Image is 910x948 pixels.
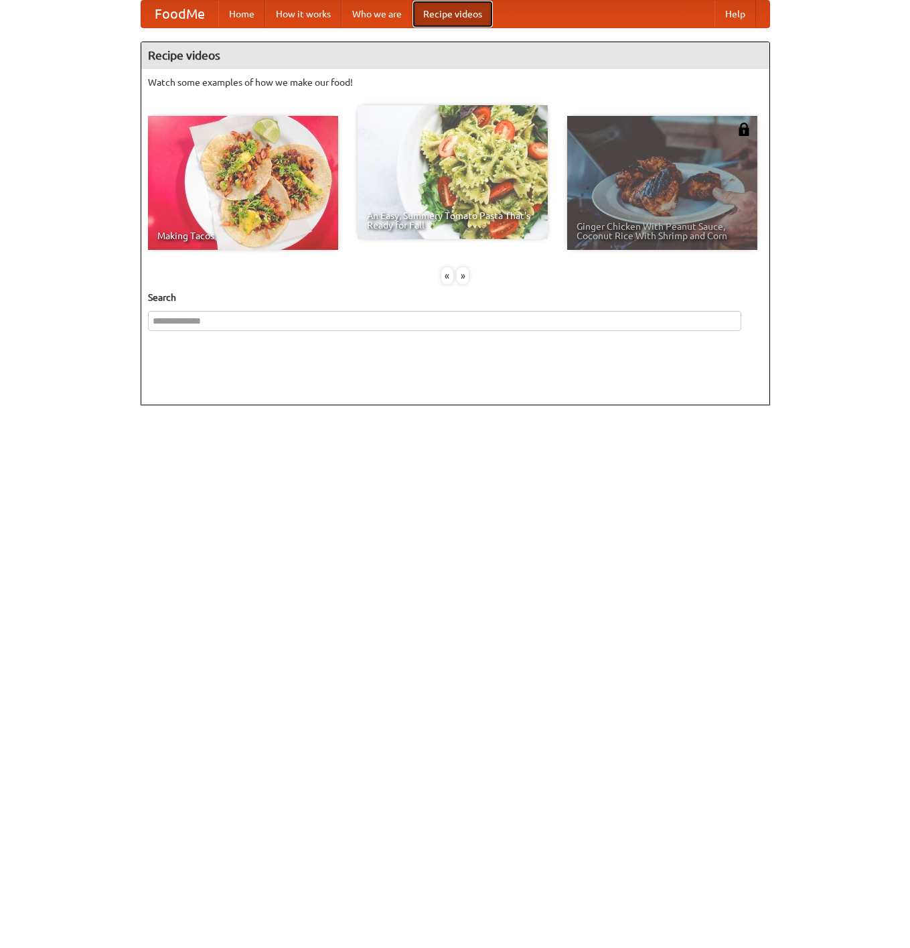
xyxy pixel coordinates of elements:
div: » [457,267,469,284]
a: Recipe videos [412,1,493,27]
a: Making Tacos [148,116,338,250]
a: FoodMe [141,1,218,27]
span: An Easy, Summery Tomato Pasta That's Ready for Fall [367,211,538,230]
p: Watch some examples of how we make our food! [148,76,763,89]
h4: Recipe videos [141,42,769,69]
a: Home [218,1,265,27]
a: Who we are [342,1,412,27]
a: An Easy, Summery Tomato Pasta That's Ready for Fall [358,105,548,239]
a: How it works [265,1,342,27]
div: « [441,267,453,284]
h5: Search [148,291,763,304]
a: Help [714,1,756,27]
img: 483408.png [737,123,751,136]
span: Making Tacos [157,231,329,241]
